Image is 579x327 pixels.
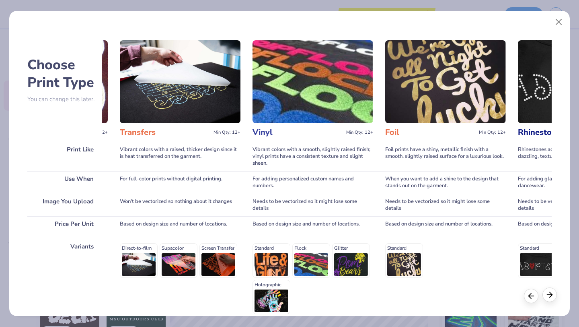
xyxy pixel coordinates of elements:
div: For full-color prints without digital printing. [120,171,240,194]
span: Min Qty: 12+ [346,130,373,135]
div: Based on design size and number of locations. [120,216,240,239]
img: Transfers [120,40,240,123]
div: Vibrant colors with a smooth, slightly raised finish; vinyl prints have a consistent texture and ... [253,142,373,171]
div: Needs to be vectorized so it might lose some details [385,194,506,216]
div: Print Like [27,142,102,171]
span: Min Qty: 12+ [479,130,506,135]
div: When you want to add a shine to the design that stands out on the garment. [385,171,506,194]
h3: Transfers [120,127,210,138]
h3: Vinyl [253,127,343,138]
div: Use When [27,171,102,194]
span: Min Qty: 12+ [214,130,240,135]
div: Image You Upload [27,194,102,216]
div: Price Per Unit [27,216,102,239]
div: Vibrant colors with a raised, thicker design since it is heat transferred on the garment. [120,142,240,171]
img: Foil [385,40,506,123]
div: Won't be vectorized so nothing about it changes [120,194,240,216]
div: Foil prints have a shiny, metallic finish with a smooth, slightly raised surface for a luxurious ... [385,142,506,171]
p: You can change this later. [27,96,102,103]
div: Based on design size and number of locations. [253,216,373,239]
h2: Choose Print Type [27,56,102,91]
div: Variants [27,239,102,319]
h3: Foil [385,127,476,138]
div: For adding personalized custom names and numbers. [253,171,373,194]
img: Vinyl [253,40,373,123]
button: Close [551,14,567,30]
div: Based on design size and number of locations. [385,216,506,239]
div: Needs to be vectorized so it might lose some details [253,194,373,216]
